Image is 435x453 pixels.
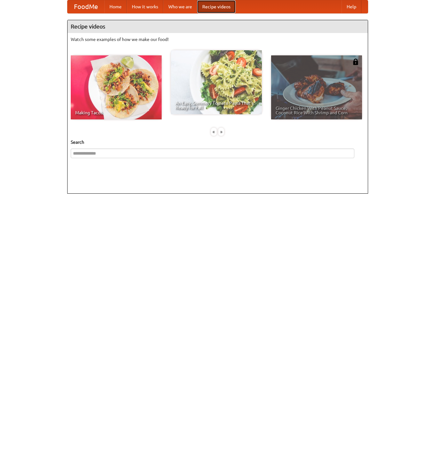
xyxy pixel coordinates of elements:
a: Help [342,0,361,13]
a: Recipe videos [197,0,236,13]
a: Who we are [163,0,197,13]
span: An Easy, Summery Tomato Pasta That's Ready for Fall [175,101,257,110]
span: Making Tacos [75,110,157,115]
a: An Easy, Summery Tomato Pasta That's Ready for Fall [171,50,262,114]
a: Home [104,0,127,13]
h5: Search [71,139,365,145]
img: 483408.png [352,59,359,65]
h4: Recipe videos [68,20,368,33]
a: FoodMe [68,0,104,13]
a: Making Tacos [71,55,162,119]
a: How it works [127,0,163,13]
div: » [218,128,224,136]
p: Watch some examples of how we make our food! [71,36,365,43]
div: « [211,128,217,136]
